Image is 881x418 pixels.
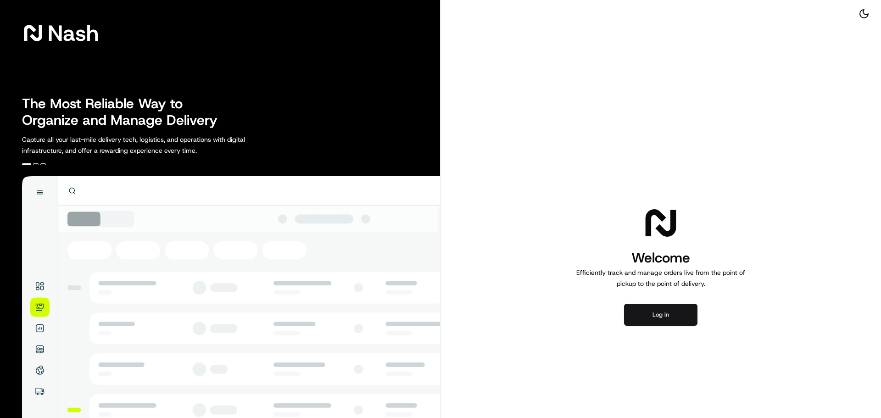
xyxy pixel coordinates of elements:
button: Log in [624,304,697,326]
h2: The Most Reliable Way to Organize and Manage Delivery [22,95,228,128]
span: Nash [48,24,99,42]
p: Efficiently track and manage orders live from the point of pickup to the point of delivery. [573,267,749,289]
p: Capture all your last-mile delivery tech, logistics, and operations with digital infrastructure, ... [22,134,286,156]
h1: Welcome [573,249,749,267]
